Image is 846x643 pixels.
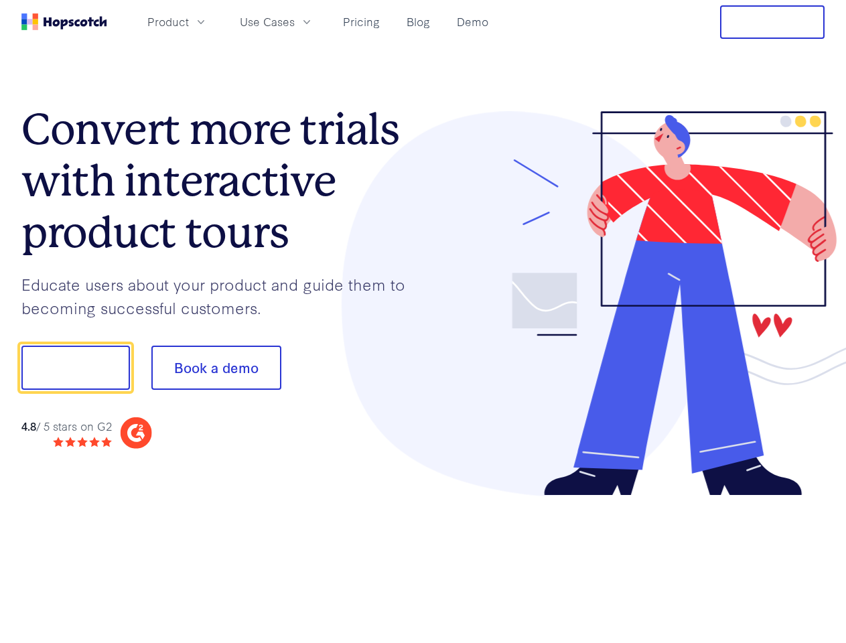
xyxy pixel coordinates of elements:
button: Show me! [21,346,130,390]
a: Demo [451,11,494,33]
a: Home [21,13,107,30]
a: Pricing [338,11,385,33]
button: Product [139,11,216,33]
button: Use Cases [232,11,322,33]
h1: Convert more trials with interactive product tours [21,104,423,258]
button: Book a demo [151,346,281,390]
div: / 5 stars on G2 [21,418,112,435]
p: Educate users about your product and guide them to becoming successful customers. [21,273,423,319]
span: Product [147,13,189,30]
span: Use Cases [240,13,295,30]
a: Blog [401,11,435,33]
strong: 4.8 [21,418,36,433]
button: Free Trial [720,5,825,39]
